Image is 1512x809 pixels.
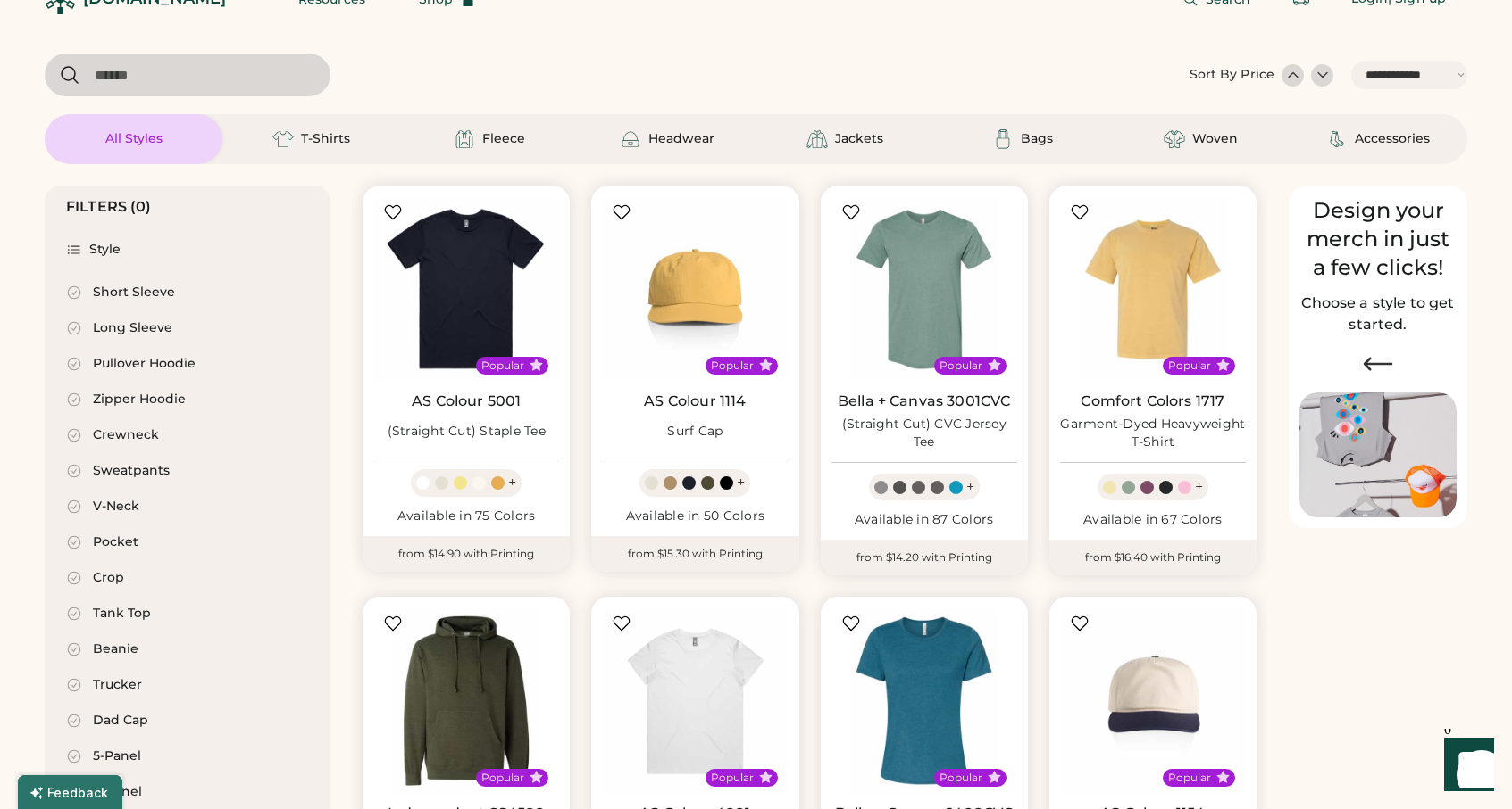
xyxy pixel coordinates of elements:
div: Surf Cap [667,423,723,441]
img: BELLA + CANVAS 6400CVC (Contour Cut) Relaxed Fit Heather CVC Tee [831,607,1017,793]
div: Headwear [648,130,714,148]
div: Garment-Dyed Heavyweight T-Shirt [1060,416,1246,451]
div: Sort By Price [1190,66,1274,84]
div: Style [89,241,121,259]
div: from $15.30 with Printing [591,536,798,572]
div: from $14.20 with Printing [821,540,1028,575]
div: + [508,473,516,492]
img: Comfort Colors 1717 Garment-Dyed Heavyweight T-Shirt [1060,196,1246,382]
div: from $14.90 with Printing [363,536,570,572]
div: from $16.40 with Printing [1049,540,1257,575]
img: Fleece Icon [454,128,475,150]
img: AS Colour 5001 (Straight Cut) Staple Tee [373,196,559,382]
button: Popular Style [759,359,773,372]
div: Woven [1192,130,1238,148]
div: Popular [940,771,982,785]
img: Headwear Icon [620,128,641,150]
h2: Choose a style to get started. [1299,293,1457,335]
div: Dad Cap [93,712,148,730]
div: Crewneck [93,426,159,444]
div: Fleece [482,130,525,148]
div: Available in 50 Colors [602,508,788,525]
div: All Styles [105,130,163,148]
div: FILTERS (0) [66,196,152,218]
img: T-Shirts Icon [272,128,294,150]
div: Jackets [835,130,883,148]
button: Popular Style [1216,359,1230,372]
img: Bags Icon [992,128,1014,150]
div: Pocket [93,533,138,551]
img: Independent Trading Co. SS4500 Midweight Hooded Sweatshirt [373,607,559,793]
div: V-Neck [93,498,139,516]
div: + [966,477,974,497]
div: (Straight Cut) CVC Jersey Tee [831,416,1017,451]
div: Accessories [1355,130,1430,148]
div: (Straight Cut) Staple Tee [388,423,546,441]
div: T-Shirts [301,130,350,148]
div: 5-Panel [93,747,141,765]
div: Design your merch in just a few clicks! [1299,196,1457,282]
div: Tank Top [93,605,151,623]
img: AS Colour 1154 Class Two-Tone Cap [1060,607,1246,793]
div: Popular [711,771,754,785]
a: AS Colour 5001 [412,392,521,410]
img: Jackets Icon [806,128,828,150]
div: Available in 75 Colors [373,508,559,525]
a: AS Colour 1114 [644,392,746,410]
div: Popular [1168,771,1211,785]
div: + [1195,477,1203,497]
div: Crop [93,569,124,587]
div: Sweatpants [93,462,170,480]
a: Comfort Colors 1717 [1081,392,1224,410]
div: Zipper Hoodie [93,391,186,409]
div: Trucker [93,676,142,694]
div: Pullover Hoodie [93,355,196,373]
div: Available in 87 Colors [831,511,1017,529]
div: Beanie [93,640,138,658]
button: Popular Style [1216,771,1230,784]
div: Bags [1021,130,1053,148]
button: Popular Style [988,359,1001,372]
div: Popular [481,359,524,373]
div: Popular [481,771,524,785]
div: Available in 67 Colors [1060,511,1246,529]
img: Woven Icon [1164,128,1185,150]
a: Bella + Canvas 3001CVC [838,392,1010,410]
img: AS Colour 4001 (Contour Cut) Maple Tee [602,607,788,793]
div: Long Sleeve [93,319,172,337]
img: Image of Lisa Congdon Eye Print on T-Shirt and Hat [1299,392,1457,518]
button: Popular Style [530,771,543,784]
button: Popular Style [759,771,773,784]
div: + [737,473,745,492]
iframe: Front Chat [1427,729,1504,805]
img: Accessories Icon [1326,128,1348,150]
div: Popular [711,359,754,373]
button: Popular Style [530,359,543,372]
div: Popular [940,359,982,373]
div: Popular [1168,359,1211,373]
img: AS Colour 1114 Surf Cap [602,196,788,382]
img: BELLA + CANVAS 3001CVC (Straight Cut) CVC Jersey Tee [831,196,1017,382]
div: Short Sleeve [93,284,175,301]
button: Popular Style [988,771,1001,784]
